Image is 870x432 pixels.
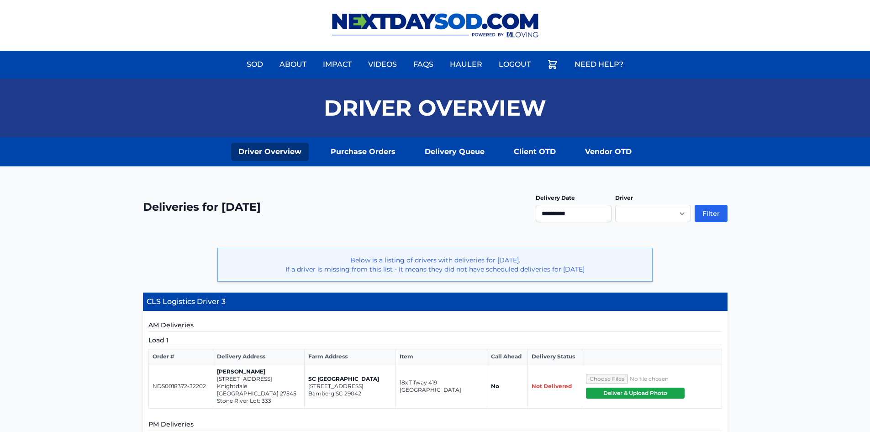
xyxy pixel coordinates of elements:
[217,397,301,405] p: Stone River Lot: 333
[217,368,301,375] p: [PERSON_NAME]
[153,383,210,390] p: NDS0018372-32202
[444,53,488,75] a: Hauler
[528,349,582,364] th: Delivery Status
[308,375,392,383] p: SC [GEOGRAPHIC_DATA]
[586,388,685,399] button: Deliver & Upload Photo
[148,349,213,364] th: Order #
[274,53,312,75] a: About
[487,349,528,364] th: Call Ahead
[143,293,728,311] h4: CLS Logistics Driver 3
[396,364,487,409] td: 18x Tifway 419 [GEOGRAPHIC_DATA]
[148,336,722,345] h5: Load 1
[536,194,575,201] label: Delivery Date
[317,53,357,75] a: Impact
[213,349,305,364] th: Delivery Address
[231,143,309,161] a: Driver Overview
[148,320,722,332] h5: AM Deliveries
[363,53,402,75] a: Videos
[241,53,269,75] a: Sod
[417,143,492,161] a: Delivery Queue
[148,420,722,431] h5: PM Deliveries
[506,143,563,161] a: Client OTD
[305,349,396,364] th: Farm Address
[532,383,572,389] span: Not Delivered
[695,205,728,222] button: Filter
[569,53,629,75] a: Need Help?
[491,383,499,389] strong: No
[143,200,261,214] h2: Deliveries for [DATE]
[323,143,403,161] a: Purchase Orders
[308,390,392,397] p: Bamberg SC 29042
[217,375,301,383] p: [STREET_ADDRESS]
[493,53,536,75] a: Logout
[408,53,439,75] a: FAQs
[615,194,633,201] label: Driver
[578,143,639,161] a: Vendor OTD
[396,349,487,364] th: Item
[324,97,546,119] h1: Driver Overview
[225,256,645,274] p: Below is a listing of drivers with deliveries for [DATE]. If a driver is missing from this list -...
[217,383,301,397] p: Knightdale [GEOGRAPHIC_DATA] 27545
[308,383,392,390] p: [STREET_ADDRESS]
